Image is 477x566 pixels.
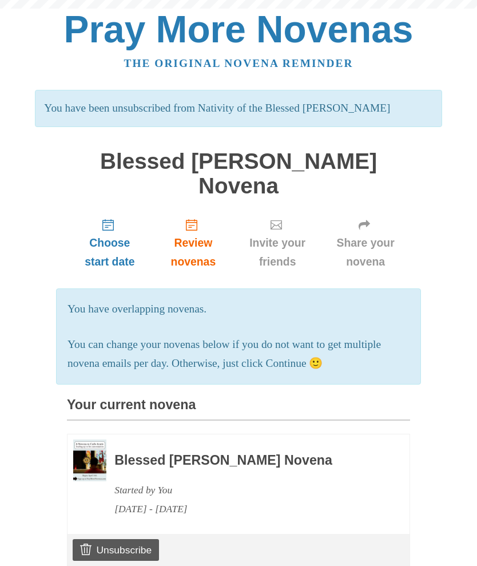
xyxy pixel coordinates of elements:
p: You can change your novenas below if you do not want to get multiple novena emails per day. Other... [67,335,410,373]
h3: Blessed [PERSON_NAME] Novena [114,453,379,468]
span: Invite your friends [245,233,309,271]
a: The original novena reminder [124,57,353,69]
a: Unsubscribe [73,539,159,561]
span: Choose start date [78,233,141,271]
a: Invite your friends [234,209,321,278]
h3: Your current novena [67,398,410,420]
h1: Blessed [PERSON_NAME] Novena [67,149,410,198]
a: Share your novena [321,209,410,278]
span: Review novenas [164,233,222,271]
span: Share your novena [332,233,399,271]
a: Review novenas [153,209,234,278]
a: Pray More Novenas [64,8,414,50]
img: Novena image [73,440,106,481]
div: Started by You [114,481,379,500]
p: You have been unsubscribed from Nativity of the Blessed [PERSON_NAME] [35,90,442,127]
a: Choose start date [67,209,153,278]
p: You have overlapping novenas. [67,300,410,319]
div: [DATE] - [DATE] [114,500,379,518]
